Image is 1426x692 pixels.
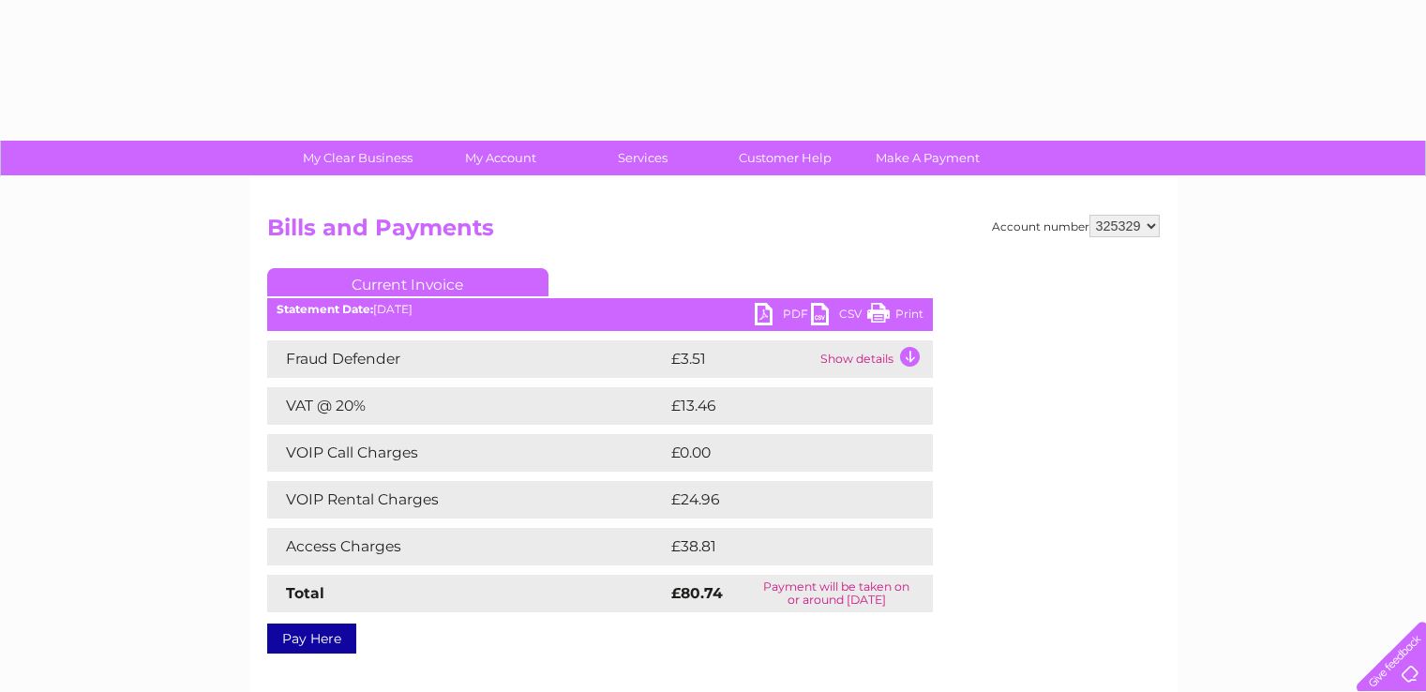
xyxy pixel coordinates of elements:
strong: Total [286,584,324,602]
strong: £80.74 [671,584,723,602]
a: Current Invoice [267,268,548,296]
a: Customer Help [708,141,863,175]
td: £24.96 [667,481,896,519]
a: Make A Payment [850,141,1005,175]
td: £13.46 [667,387,893,425]
td: £3.51 [667,340,816,378]
td: VAT @ 20% [267,387,667,425]
a: Pay Here [267,624,356,654]
a: Services [565,141,720,175]
a: Print [867,303,923,330]
a: My Clear Business [280,141,435,175]
a: My Account [423,141,578,175]
td: VOIP Rental Charges [267,481,667,519]
a: PDF [755,303,811,330]
b: Statement Date: [277,302,373,316]
div: Account number [992,215,1160,237]
td: Payment will be taken on or around [DATE] [741,575,932,612]
td: Access Charges [267,528,667,565]
td: £0.00 [667,434,890,472]
div: [DATE] [267,303,933,316]
h2: Bills and Payments [267,215,1160,250]
td: VOIP Call Charges [267,434,667,472]
td: £38.81 [667,528,893,565]
td: Fraud Defender [267,340,667,378]
td: Show details [816,340,933,378]
a: CSV [811,303,867,330]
